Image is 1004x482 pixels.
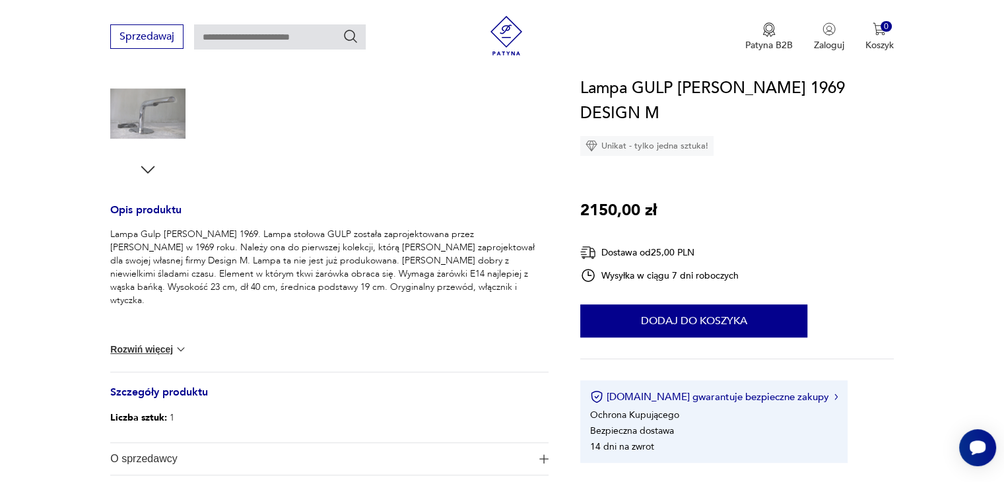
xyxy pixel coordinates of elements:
[873,22,886,36] img: Ikona koszyka
[110,33,184,42] a: Sprzedawaj
[590,409,679,421] li: Ochrona Kupującego
[539,454,549,464] img: Ikona plusa
[814,22,844,52] button: Zaloguj
[110,388,549,410] h3: Szczegóły produktu
[110,443,530,475] span: O sprzedawcy
[580,267,739,283] div: Wysyłka w ciągu 7 dni roboczych
[745,22,793,52] a: Ikona medaluPatyna B2B
[580,244,596,261] img: Ikona dostawy
[762,22,776,37] img: Ikona medalu
[590,390,838,403] button: [DOMAIN_NAME] gwarantuje bezpieczne zakupy
[814,39,844,52] p: Zaloguj
[174,343,187,356] img: chevron down
[745,22,793,52] button: Patyna B2B
[110,443,549,475] button: Ikona plusaO sprzedawcy
[580,76,894,126] h1: Lampa GULP [PERSON_NAME] 1969 DESIGN M
[343,28,358,44] button: Szukaj
[580,136,714,156] div: Unikat - tylko jedna sztuka!
[590,440,654,453] li: 14 dni na zwrot
[486,16,526,55] img: Patyna - sklep z meblami i dekoracjami vintage
[110,343,187,356] button: Rozwiń więcej
[865,22,894,52] button: 0Koszyk
[580,244,739,261] div: Dostawa od 25,00 PLN
[110,24,184,49] button: Sprzedawaj
[865,39,894,52] p: Koszyk
[959,429,996,466] iframe: Smartsupp widget button
[580,304,807,337] button: Dodaj do koszyka
[590,425,674,437] li: Bezpieczna dostawa
[110,228,549,307] p: Lampa Gulp [PERSON_NAME] 1969. Lampa stołowa GULP została zaprojektowana przez [PERSON_NAME] w 19...
[822,22,836,36] img: Ikonka użytkownika
[745,39,793,52] p: Patyna B2B
[110,206,549,228] h3: Opis produktu
[110,411,167,424] b: Liczba sztuk:
[881,21,892,32] div: 0
[580,198,657,223] p: 2150,00 zł
[590,390,603,403] img: Ikona certyfikatu
[110,76,185,151] img: Zdjęcie produktu Lampa GULP Ingo Maurer 1969 DESIGN M
[834,394,838,400] img: Ikona strzałki w prawo
[586,140,597,152] img: Ikona diamentu
[110,410,174,427] p: 1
